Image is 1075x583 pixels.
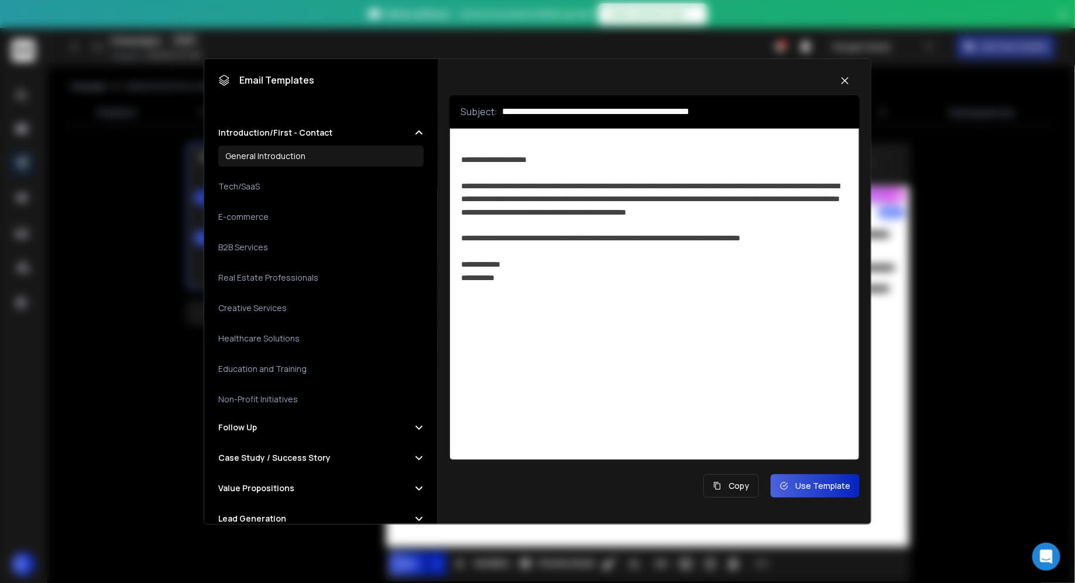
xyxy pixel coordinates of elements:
h3: B2B Services [218,242,268,253]
h3: Education and Training [218,363,307,375]
h1: Email Templates [218,73,314,87]
h3: E-commerce [218,211,269,223]
button: Value Propositions [218,482,424,494]
h3: Healthcare Solutions [218,333,300,344]
p: Subject: [461,105,498,119]
h3: Non-Profit Initiatives [218,394,298,405]
button: Case Study / Success Story [218,452,424,464]
button: Use Template [771,474,860,498]
button: Follow Up [218,422,424,433]
h3: Tech/SaaS [218,181,260,192]
h3: Real Estate Professionals [218,272,318,284]
button: Copy [703,474,759,498]
button: Lead Generation [218,513,424,525]
button: Introduction/First - Contact [218,127,424,139]
div: Open Intercom Messenger [1032,543,1060,571]
h3: General Introduction [225,150,305,162]
h3: Creative Services [218,302,287,314]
